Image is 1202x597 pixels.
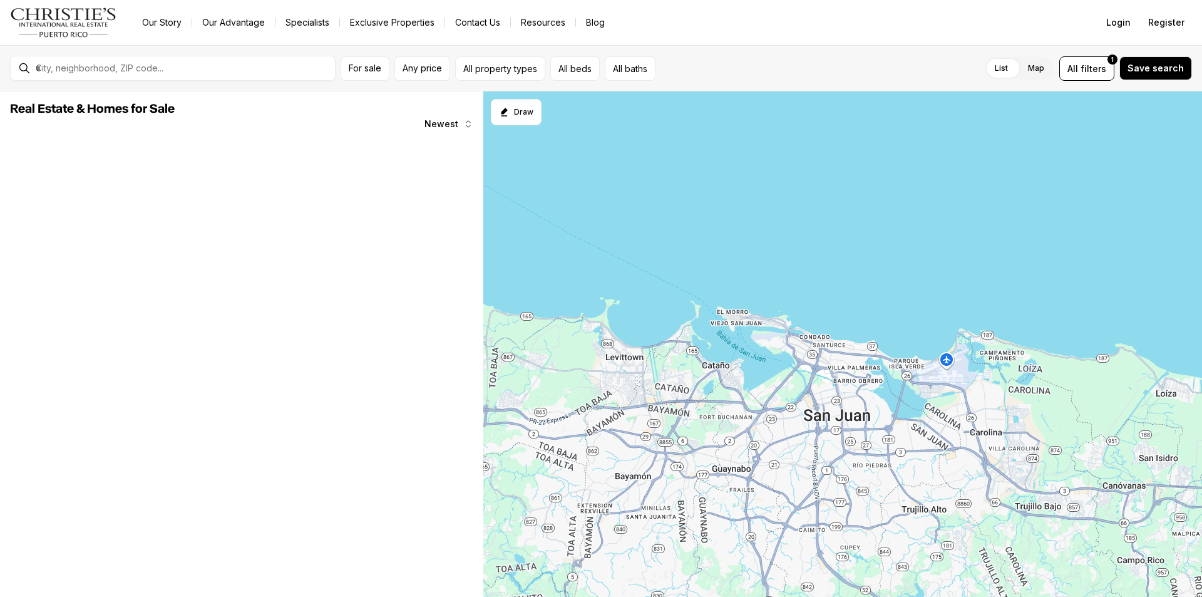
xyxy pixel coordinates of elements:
[341,56,389,81] button: For sale
[132,14,192,31] a: Our Story
[985,57,1018,80] label: List
[340,14,444,31] a: Exclusive Properties
[403,63,442,73] span: Any price
[1099,10,1138,35] button: Login
[10,103,175,115] span: Real Estate & Homes for Sale
[1081,62,1106,75] span: filters
[1119,56,1192,80] button: Save search
[10,8,117,38] img: logo
[445,14,510,31] button: Contact Us
[1141,10,1192,35] button: Register
[275,14,339,31] a: Specialists
[349,63,381,73] span: For sale
[1067,62,1078,75] span: All
[511,14,575,31] a: Resources
[1111,55,1114,65] span: 1
[417,112,481,137] button: Newest
[1059,56,1114,81] button: Allfilters1
[1018,57,1054,80] label: Map
[424,119,458,129] span: Newest
[491,99,542,125] button: Start drawing
[576,14,615,31] a: Blog
[1106,18,1131,28] span: Login
[1128,63,1184,73] span: Save search
[550,56,600,81] button: All beds
[605,56,655,81] button: All baths
[455,56,545,81] button: All property types
[1148,18,1184,28] span: Register
[394,56,450,81] button: Any price
[192,14,275,31] a: Our Advantage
